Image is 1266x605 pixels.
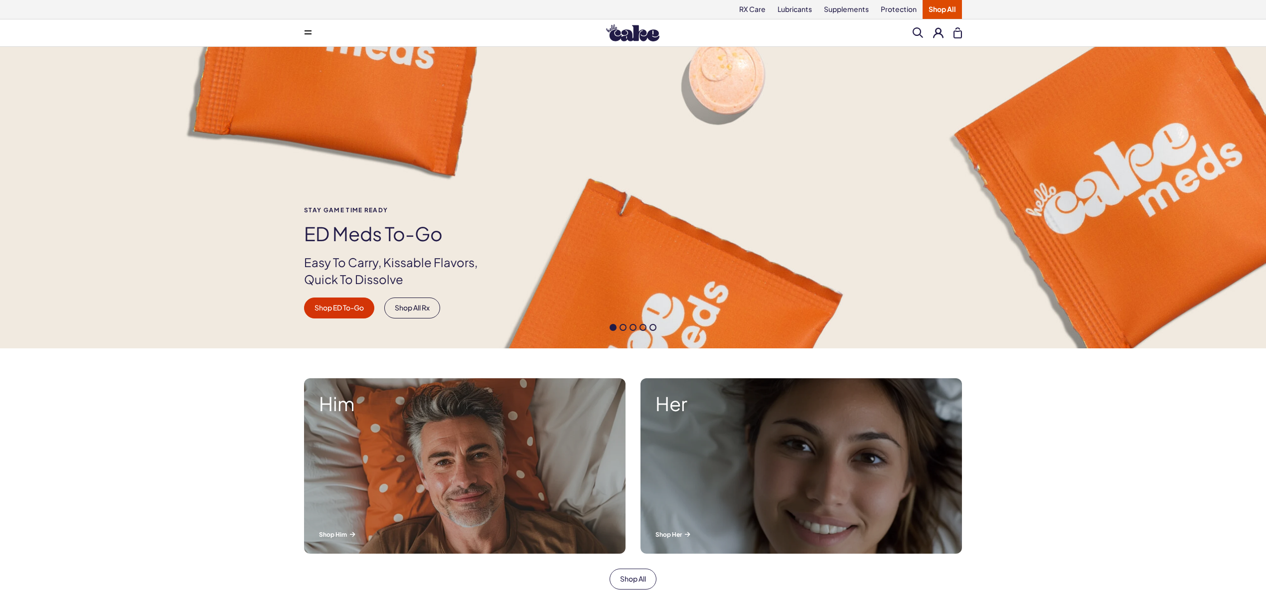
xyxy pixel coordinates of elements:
img: Hello Cake [606,24,659,41]
a: Shop ED To-Go [304,298,374,318]
h1: ED Meds to-go [304,223,494,244]
strong: Her [655,393,947,414]
p: Easy To Carry, Kissable Flavors, Quick To Dissolve [304,254,494,288]
span: Stay Game time ready [304,207,494,213]
p: Shop Him [319,530,611,539]
strong: Him [319,393,611,414]
a: Shop All Rx [384,298,440,318]
a: A man smiling while lying in bed. Him Shop Him [297,371,633,561]
a: Shop All [610,569,656,590]
p: Shop Her [655,530,947,539]
a: A woman smiling while lying in bed. Her Shop Her [633,371,969,561]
